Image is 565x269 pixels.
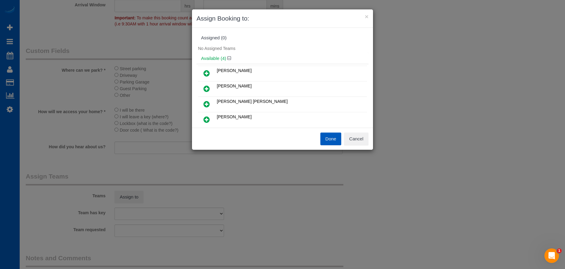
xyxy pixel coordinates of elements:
[217,99,288,104] span: [PERSON_NAME] [PERSON_NAME]
[320,133,342,145] button: Done
[198,46,235,51] span: No Assigned Teams
[201,56,364,61] h4: Available (4)
[217,114,252,119] span: [PERSON_NAME]
[217,68,252,73] span: [PERSON_NAME]
[544,248,559,263] iframe: Intercom live chat
[201,35,364,41] div: Assigned (0)
[557,248,562,253] span: 1
[197,14,368,23] h3: Assign Booking to:
[365,13,368,20] button: ×
[217,84,252,88] span: [PERSON_NAME]
[344,133,368,145] button: Cancel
